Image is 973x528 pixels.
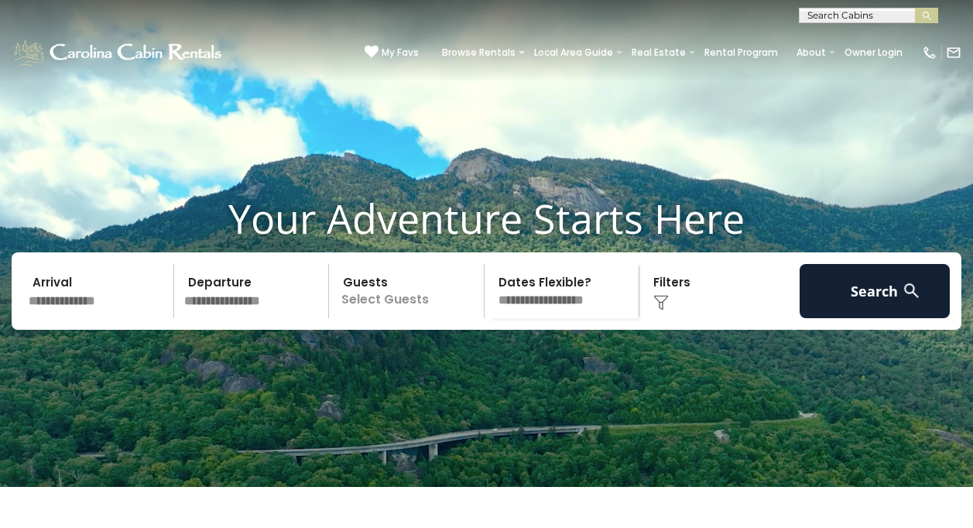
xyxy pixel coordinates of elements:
[434,42,523,63] a: Browse Rentals
[789,42,834,63] a: About
[922,45,937,60] img: phone-regular-white.png
[902,281,921,300] img: search-regular-white.png
[365,45,419,60] a: My Favs
[12,37,226,68] img: White-1-1-2.png
[837,42,910,63] a: Owner Login
[334,264,484,318] p: Select Guests
[653,295,669,310] img: filter--v1.png
[946,45,961,60] img: mail-regular-white.png
[800,264,951,318] button: Search
[12,194,961,242] h1: Your Adventure Starts Here
[624,42,694,63] a: Real Estate
[697,42,786,63] a: Rental Program
[382,46,419,60] span: My Favs
[526,42,621,63] a: Local Area Guide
